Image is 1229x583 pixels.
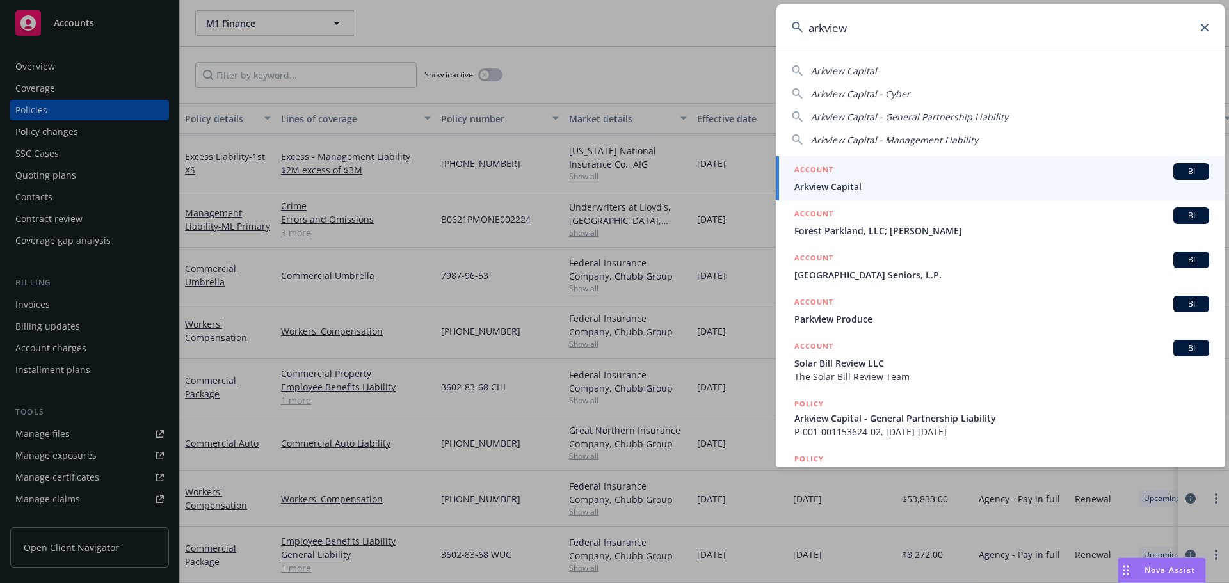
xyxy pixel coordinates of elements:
[794,370,1209,383] span: The Solar Bill Review Team
[776,289,1225,333] a: ACCOUNTBIParkview Produce
[794,467,1209,480] span: Arkview Capital - Cyber
[794,268,1209,282] span: [GEOGRAPHIC_DATA] Seniors, L.P.
[794,163,833,179] h5: ACCOUNT
[794,207,833,223] h5: ACCOUNT
[811,111,1008,123] span: Arkview Capital - General Partnership Liability
[794,224,1209,237] span: Forest Parkland, LLC; [PERSON_NAME]
[776,4,1225,51] input: Search...
[811,88,910,100] span: Arkview Capital - Cyber
[776,390,1225,445] a: POLICYArkview Capital - General Partnership LiabilityP-001-001153624-02, [DATE]-[DATE]
[1178,166,1204,177] span: BI
[776,445,1225,500] a: POLICYArkview Capital - Cyber
[1178,298,1204,310] span: BI
[794,425,1209,438] span: P-001-001153624-02, [DATE]-[DATE]
[794,312,1209,326] span: Parkview Produce
[776,333,1225,390] a: ACCOUNTBISolar Bill Review LLCThe Solar Bill Review Team
[811,65,877,77] span: Arkview Capital
[794,397,824,410] h5: POLICY
[1178,210,1204,221] span: BI
[794,452,824,465] h5: POLICY
[794,340,833,355] h5: ACCOUNT
[794,356,1209,370] span: Solar Bill Review LLC
[776,244,1225,289] a: ACCOUNTBI[GEOGRAPHIC_DATA] Seniors, L.P.
[776,200,1225,244] a: ACCOUNTBIForest Parkland, LLC; [PERSON_NAME]
[1118,558,1134,582] div: Drag to move
[794,180,1209,193] span: Arkview Capital
[811,134,978,146] span: Arkview Capital - Management Liability
[1178,342,1204,354] span: BI
[794,296,833,311] h5: ACCOUNT
[776,156,1225,200] a: ACCOUNTBIArkview Capital
[1118,557,1206,583] button: Nova Assist
[1178,254,1204,266] span: BI
[794,252,833,267] h5: ACCOUNT
[1145,564,1195,575] span: Nova Assist
[794,411,1209,425] span: Arkview Capital - General Partnership Liability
